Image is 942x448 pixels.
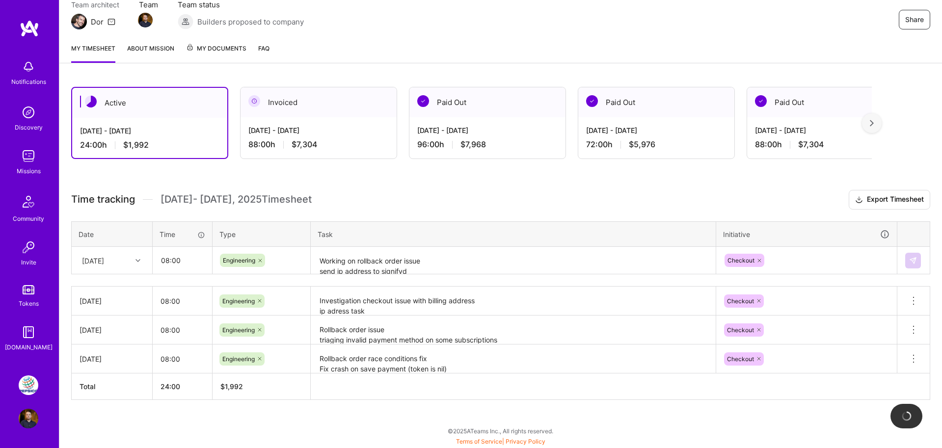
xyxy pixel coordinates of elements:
[586,125,727,135] div: [DATE] - [DATE]
[123,140,149,150] span: $1,992
[72,88,227,118] div: Active
[153,288,212,314] input: HH:MM
[417,95,429,107] img: Paid Out
[798,139,824,150] span: $7,304
[456,438,502,445] a: Terms of Service
[905,15,924,25] span: Share
[19,237,38,257] img: Invite
[727,297,754,305] span: Checkout
[16,409,41,428] a: User Avatar
[71,43,115,63] a: My timesheet
[23,285,34,294] img: tokens
[222,326,255,334] span: Engineering
[248,139,389,150] div: 88:00 h
[222,355,255,363] span: Engineering
[153,317,212,343] input: HH:MM
[153,247,212,273] input: HH:MM
[186,43,246,63] a: My Documents
[80,325,144,335] div: [DATE]
[629,139,655,150] span: $5,976
[153,346,212,372] input: HH:MM
[870,120,874,127] img: right
[747,87,903,117] div: Paid Out
[755,95,767,107] img: Paid Out
[258,43,269,63] a: FAQ
[91,17,104,27] div: Dor
[248,95,260,107] img: Invoiced
[409,87,565,117] div: Paid Out
[456,438,545,445] span: |
[19,322,38,342] img: guide book
[578,87,734,117] div: Paid Out
[80,126,219,136] div: [DATE] - [DATE]
[21,257,36,267] div: Invite
[19,103,38,122] img: discovery
[248,125,389,135] div: [DATE] - [DATE]
[899,10,930,29] button: Share
[17,190,40,213] img: Community
[5,342,53,352] div: [DOMAIN_NAME]
[139,12,152,28] a: Team Member Avatar
[241,87,397,117] div: Invoiced
[223,257,255,264] span: Engineering
[178,14,193,29] img: Builders proposed to company
[586,95,598,107] img: Paid Out
[855,195,863,205] i: icon Download
[161,193,312,206] span: [DATE] - [DATE] , 2025 Timesheet
[909,257,917,264] img: Submit
[417,125,558,135] div: [DATE] - [DATE]
[72,373,153,400] th: Total
[312,345,715,372] textarea: Rollback order race conditions fix Fix crash on save payment (token is nil) Import Stripe Data ca...
[727,257,754,264] span: Checkout
[11,77,46,87] div: Notifications
[186,43,246,54] span: My Documents
[19,57,38,77] img: bell
[905,253,922,268] div: null
[900,409,914,423] img: loading
[15,122,43,132] div: Discovery
[72,221,153,247] th: Date
[292,139,317,150] span: $7,304
[727,355,754,363] span: Checkout
[723,229,890,240] div: Initiative
[311,221,716,247] th: Task
[213,221,311,247] th: Type
[19,409,38,428] img: User Avatar
[312,248,715,274] textarea: Working on rollback order issue send ip address to signifyd code review
[312,288,715,315] textarea: Investigation checkout issue with billing address ip adress task rollback order
[82,255,104,265] div: [DATE]
[80,140,219,150] div: 24:00 h
[80,354,144,364] div: [DATE]
[85,96,97,107] img: Active
[460,139,486,150] span: $7,968
[755,139,895,150] div: 88:00 h
[312,316,715,343] textarea: Rollback order issue triaging invalid payment method on some subscriptions
[16,375,41,395] a: PepsiCo: SodaStream Intl. 2024 AOP
[222,297,255,305] span: Engineering
[19,298,39,309] div: Tokens
[13,213,44,224] div: Community
[59,419,942,443] div: © 2025 ATeams Inc., All rights reserved.
[138,13,153,27] img: Team Member Avatar
[586,139,727,150] div: 72:00 h
[19,375,38,395] img: PepsiCo: SodaStream Intl. 2024 AOP
[506,438,545,445] a: Privacy Policy
[135,258,140,263] i: icon Chevron
[849,190,930,210] button: Export Timesheet
[127,43,174,63] a: About Mission
[20,20,39,37] img: logo
[197,17,304,27] span: Builders proposed to company
[80,296,144,306] div: [DATE]
[19,146,38,166] img: teamwork
[153,373,213,400] th: 24:00
[108,18,115,26] i: icon Mail
[417,139,558,150] div: 96:00 h
[160,229,205,239] div: Time
[17,166,41,176] div: Missions
[71,14,87,29] img: Team Architect
[755,125,895,135] div: [DATE] - [DATE]
[727,326,754,334] span: Checkout
[71,193,135,206] span: Time tracking
[220,382,243,391] span: $ 1,992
